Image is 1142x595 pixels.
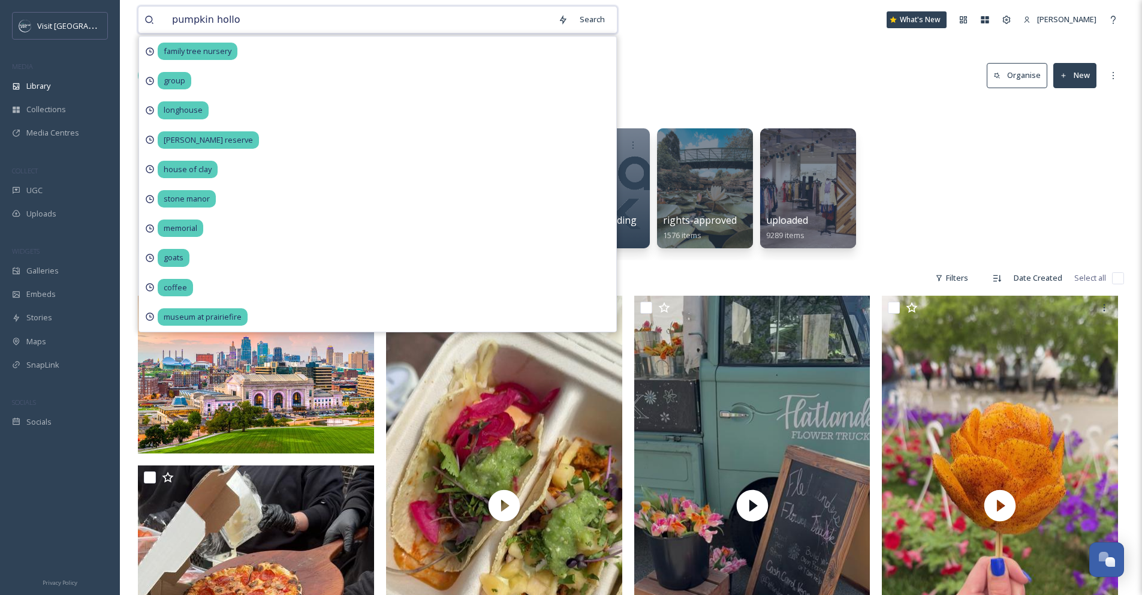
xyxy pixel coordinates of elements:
span: museum at prairiefire [158,308,248,326]
span: longhouse [158,101,209,119]
span: SOCIALS [12,398,36,407]
span: SnapLink [26,359,59,371]
a: rights-approved1576 items [663,215,737,241]
span: Stories [26,312,52,323]
span: 1576 items [663,230,701,241]
div: Filters [929,266,974,290]
span: house of clay [158,161,218,178]
a: What's New [887,11,947,28]
span: [PERSON_NAME] reserve [158,131,259,149]
button: Open Chat [1089,542,1124,577]
span: Embeds [26,289,56,300]
span: UGC [26,185,43,196]
span: Uploads [26,208,56,220]
div: Search [574,8,611,31]
span: goats [158,249,189,266]
span: Maps [26,336,46,347]
img: c3es6xdrejuflcaqpovn.png [19,20,31,32]
span: coffee [158,279,193,296]
span: 9289 items [766,230,804,241]
a: uploaded9289 items [766,215,808,241]
span: Select all [1074,272,1106,284]
span: Galleries [26,265,59,277]
span: memorial [158,220,203,237]
div: Date Created [1008,266,1068,290]
span: MEDIA [12,62,33,71]
span: family tree nursery [158,43,237,60]
span: Media Centres [26,127,79,139]
span: stone manor [158,190,216,208]
span: WIDGETS [12,247,40,256]
span: 16 file s [138,272,162,284]
span: uploaded [766,214,808,227]
a: Privacy Policy [43,575,77,589]
span: Visit [GEOGRAPHIC_DATA] [37,20,130,31]
a: [PERSON_NAME] [1017,8,1102,31]
span: [PERSON_NAME] [1037,14,1096,25]
button: New [1053,63,1096,88]
input: Search your library [166,7,552,33]
span: Library [26,80,50,92]
span: Privacy Policy [43,579,77,587]
span: group [158,72,191,89]
button: Organise [987,63,1047,88]
span: Collections [26,104,66,115]
span: COLLECT [12,166,38,175]
span: Socials [26,416,52,428]
span: rights-approved [663,214,737,227]
img: AdobeStock_221576753.jpeg [138,296,374,453]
